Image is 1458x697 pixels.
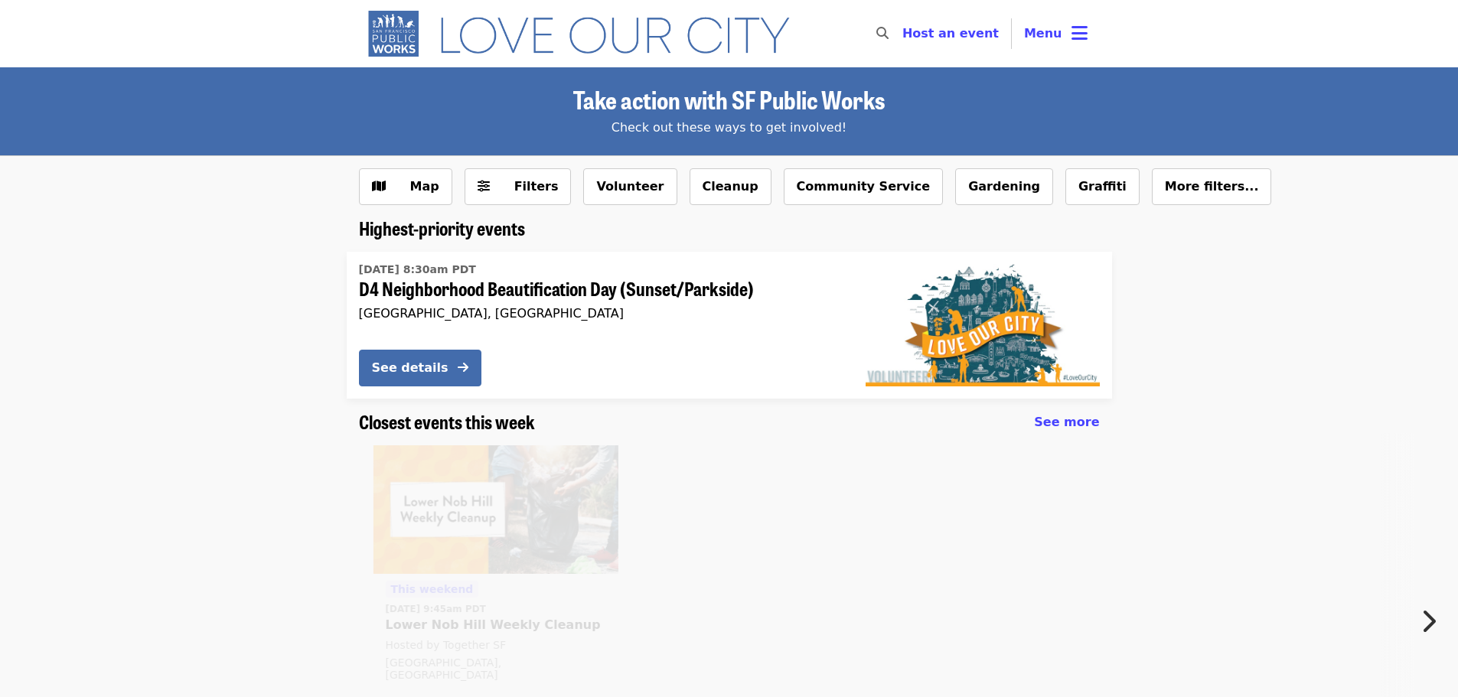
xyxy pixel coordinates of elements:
button: Show map view [359,168,452,205]
a: Host an event [902,26,999,41]
button: Filters (0 selected) [465,168,572,205]
button: More filters... [1152,168,1272,205]
i: search icon [876,26,889,41]
i: arrow-right icon [458,360,468,375]
div: Check out these ways to get involved! [359,119,1100,137]
span: Map [410,179,439,194]
span: Take action with SF Public Works [573,81,885,117]
span: More filters... [1165,179,1259,194]
span: D4 Neighborhood Beautification Day (Sunset/Parkside) [359,278,841,300]
button: Gardening [955,168,1053,205]
button: Cleanup [690,168,771,205]
span: Menu [1024,26,1062,41]
span: Closest events this week [359,408,535,435]
div: Closest events this week [347,411,1112,433]
div: See details [372,359,448,377]
span: See more [1034,415,1099,429]
span: Filters [514,179,559,194]
img: SF Public Works - Home [359,9,813,58]
time: [DATE] 8:30am PDT [359,262,476,278]
i: bars icon [1071,22,1088,44]
time: [DATE] 9:45am PDT [385,602,485,616]
button: Graffiti [1065,168,1140,205]
span: Hosted by Together SF [385,639,506,651]
i: chevron-right icon [1420,607,1436,636]
i: sliders-h icon [478,179,490,194]
a: Closest events this week [359,411,535,433]
span: Highest-priority events [359,214,525,241]
button: Toggle account menu [1012,15,1100,52]
i: map icon [372,179,386,194]
button: Community Service [784,168,944,205]
input: Search [898,15,910,52]
img: D4 Neighborhood Beautification Day (Sunset/Parkside) organized by SF Public Works [866,264,1100,386]
a: See details for "D4 Neighborhood Beautification Day (Sunset/Parkside)" [347,252,1112,399]
span: Lower Nob Hill Weekly Cleanup [385,616,605,634]
button: Next item [1407,600,1458,643]
a: See more [1034,413,1099,432]
img: Lower Nob Hill Weekly Cleanup organized by Together SF [373,445,618,574]
button: See details [359,350,481,386]
div: [GEOGRAPHIC_DATA], [GEOGRAPHIC_DATA] [385,656,605,682]
div: [GEOGRAPHIC_DATA], [GEOGRAPHIC_DATA] [359,306,841,321]
button: Volunteer [583,168,677,205]
span: This weekend [390,583,473,595]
